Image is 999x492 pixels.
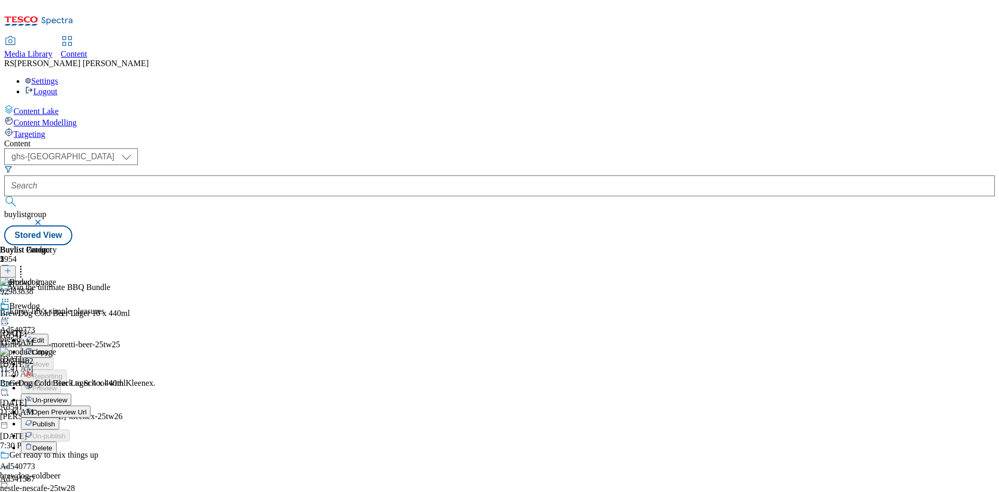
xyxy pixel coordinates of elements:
input: Search [4,175,995,196]
span: Content Lake [14,107,59,116]
span: Targeting [14,130,45,138]
a: Logout [25,87,57,96]
button: Delete [21,441,57,453]
a: Content Modelling [4,116,995,128]
div: Content [4,139,995,148]
span: RS [4,59,15,68]
span: Publish [32,420,55,428]
div: Get ready for Back to School with Kleenex. [9,379,156,388]
svg: Search Filters [4,165,12,173]
a: Content Lake [4,105,995,116]
span: Un-publish [32,432,66,440]
a: Media Library [4,37,53,59]
span: Delete [32,444,53,452]
span: Content [61,49,87,58]
a: Targeting [4,128,995,139]
button: Publish [21,418,59,430]
span: Media Library [4,49,53,58]
a: Content [61,37,87,59]
button: Stored View [4,225,72,245]
span: [PERSON_NAME] [PERSON_NAME] [15,59,149,68]
span: Content Modelling [14,118,76,127]
button: Un-publish [21,430,70,441]
a: Settings [25,77,58,85]
span: buylistgroup [4,210,46,219]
